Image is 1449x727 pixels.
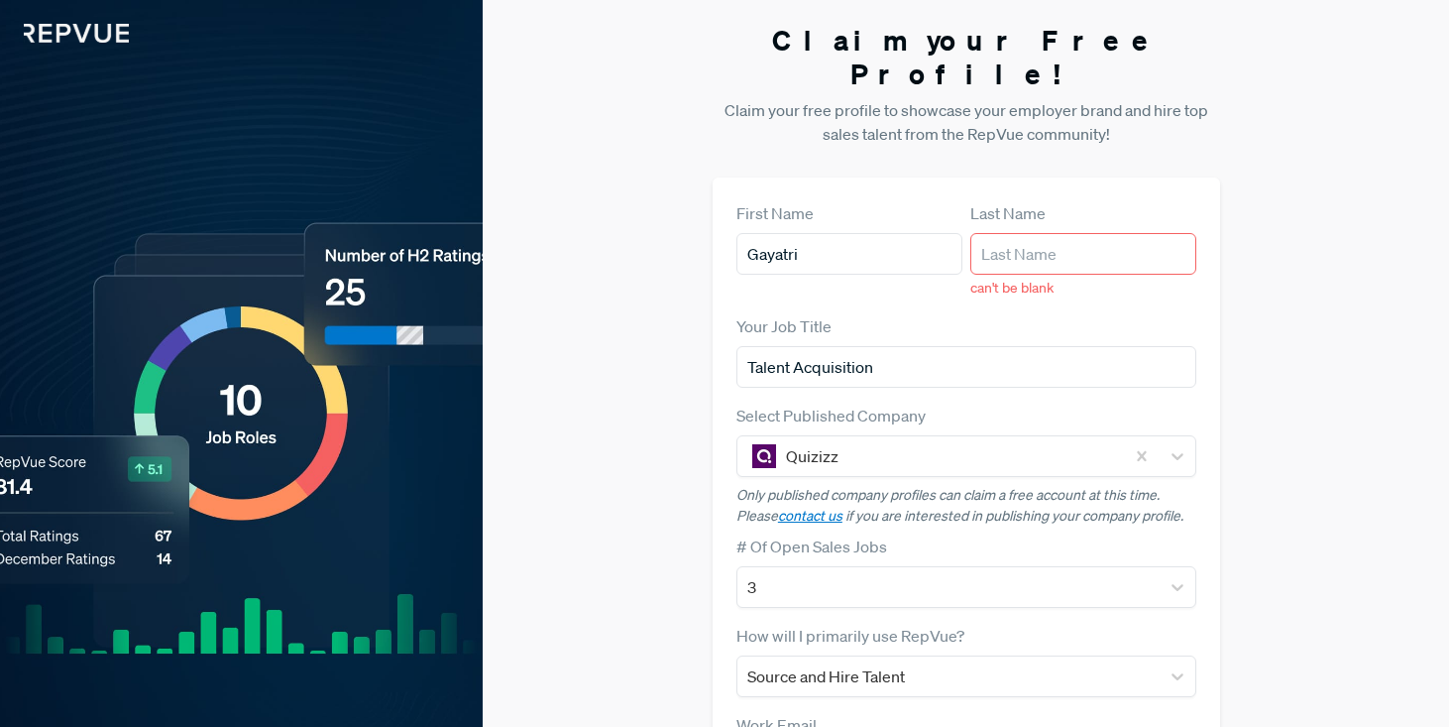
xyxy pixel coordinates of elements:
[736,624,964,648] label: How will I primarily use RepVue?
[736,201,814,225] label: First Name
[736,233,962,275] input: First Name
[713,98,1220,146] p: Claim your free profile to showcase your employer brand and hire top sales talent from the RepVue...
[752,444,776,468] img: Quizizz
[713,24,1220,90] h3: Claim your Free Profile!
[736,346,1196,388] input: Title
[736,485,1196,527] p: Only published company profiles can claim a free account at this time. Please if you are interest...
[736,404,926,427] label: Select Published Company
[970,233,1196,275] input: Last Name
[970,279,1054,297] span: can't be blank
[970,201,1046,225] label: Last Name
[778,507,842,525] a: contact us
[736,535,887,558] label: # Of Open Sales Jobs
[736,314,832,338] label: Your Job Title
